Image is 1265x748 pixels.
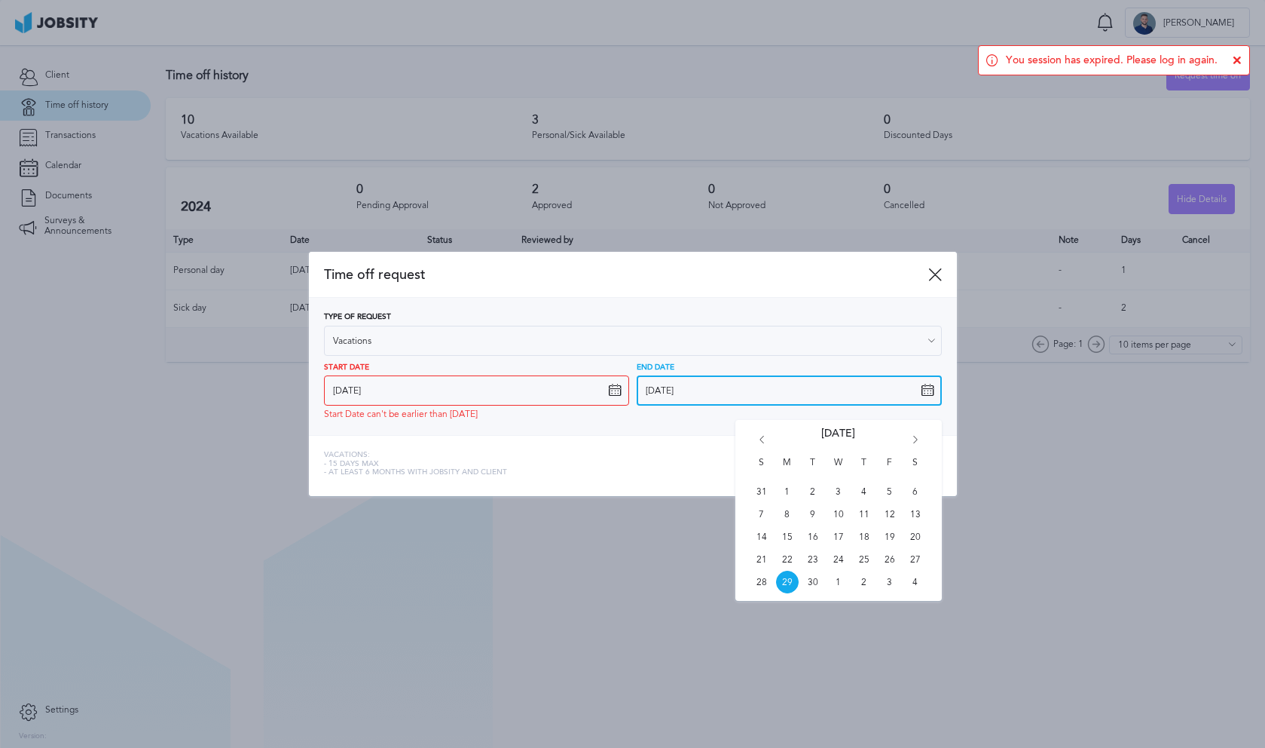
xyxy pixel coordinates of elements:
span: Thu Sep 04 2025 [853,480,875,503]
span: Time off request [324,267,928,283]
span: T [802,458,824,480]
span: Tue Sep 16 2025 [802,526,824,548]
span: - 15 days max [324,460,507,469]
span: Tue Sep 30 2025 [802,571,824,593]
span: Sat Oct 04 2025 [904,571,927,593]
span: W [827,458,850,480]
span: Sun Sep 07 2025 [750,503,773,526]
span: Start Date [324,363,369,372]
span: [DATE] [821,428,855,458]
span: Mon Sep 01 2025 [776,480,799,503]
span: You session has expired. Please log in again. [1006,54,1218,66]
i: Go back 1 month [755,436,768,449]
span: S [904,458,927,480]
span: M [776,458,799,480]
span: S [750,458,773,480]
span: Tue Sep 02 2025 [802,480,824,503]
span: Wed Sep 17 2025 [827,526,850,548]
span: Sun Aug 31 2025 [750,480,773,503]
span: Wed Sep 03 2025 [827,480,850,503]
span: Fri Sep 26 2025 [878,548,901,571]
span: Sat Sep 13 2025 [904,503,927,526]
span: Wed Sep 10 2025 [827,503,850,526]
span: Fri Sep 12 2025 [878,503,901,526]
span: Sun Sep 21 2025 [750,548,773,571]
span: Thu Sep 18 2025 [853,526,875,548]
span: Sat Sep 20 2025 [904,526,927,548]
span: Sun Sep 14 2025 [750,526,773,548]
span: Mon Sep 08 2025 [776,503,799,526]
span: T [853,458,875,480]
span: Thu Sep 25 2025 [853,548,875,571]
span: Thu Sep 11 2025 [853,503,875,526]
span: Type of Request [324,313,391,322]
span: Mon Sep 29 2025 [776,571,799,593]
span: End Date [637,363,674,372]
span: Vacations: [324,451,507,460]
span: - At least 6 months with jobsity and client [324,468,507,477]
span: Thu Oct 02 2025 [853,571,875,593]
span: Fri Sep 19 2025 [878,526,901,548]
span: Tue Sep 09 2025 [802,503,824,526]
span: Sun Sep 28 2025 [750,571,773,593]
span: Fri Oct 03 2025 [878,571,901,593]
span: Start Date can't be earlier than [DATE] [324,409,478,420]
span: Wed Sep 24 2025 [827,548,850,571]
span: Sat Sep 27 2025 [904,548,927,571]
span: Wed Oct 01 2025 [827,571,850,593]
span: Fri Sep 05 2025 [878,480,901,503]
span: Mon Sep 22 2025 [776,548,799,571]
i: Go forward 1 month [909,436,922,449]
span: Tue Sep 23 2025 [802,548,824,571]
span: Sat Sep 06 2025 [904,480,927,503]
span: Mon Sep 15 2025 [776,526,799,548]
span: F [878,458,901,480]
